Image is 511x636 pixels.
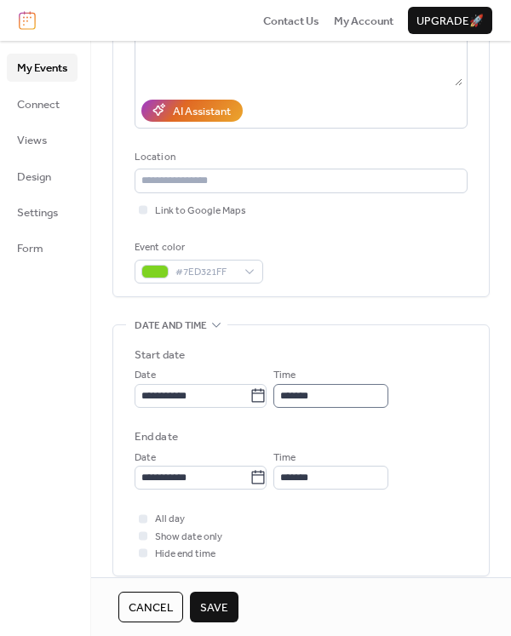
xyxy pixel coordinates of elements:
[7,234,78,261] a: Form
[118,592,183,622] button: Cancel
[135,239,260,256] div: Event color
[155,511,185,528] span: All day
[273,450,296,467] span: Time
[19,11,36,30] img: logo
[7,126,78,153] a: Views
[129,599,173,616] span: Cancel
[190,592,238,622] button: Save
[273,367,296,384] span: Time
[141,100,243,122] button: AI Assistant
[17,96,60,113] span: Connect
[263,12,319,29] a: Contact Us
[155,203,246,220] span: Link to Google Maps
[334,12,393,29] a: My Account
[408,7,492,34] button: Upgrade🚀
[135,149,464,166] div: Location
[135,318,207,335] span: Date and time
[7,54,78,81] a: My Events
[155,529,222,546] span: Show date only
[17,240,43,257] span: Form
[135,367,156,384] span: Date
[17,60,67,77] span: My Events
[135,450,156,467] span: Date
[7,198,78,226] a: Settings
[7,163,78,190] a: Design
[175,264,236,281] span: #7ED321FF
[135,347,185,364] div: Start date
[263,13,319,30] span: Contact Us
[17,169,51,186] span: Design
[173,103,231,120] div: AI Assistant
[17,132,47,149] span: Views
[7,90,78,117] a: Connect
[416,13,484,30] span: Upgrade 🚀
[17,204,58,221] span: Settings
[200,599,228,616] span: Save
[334,13,393,30] span: My Account
[135,428,178,445] div: End date
[155,546,215,563] span: Hide end time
